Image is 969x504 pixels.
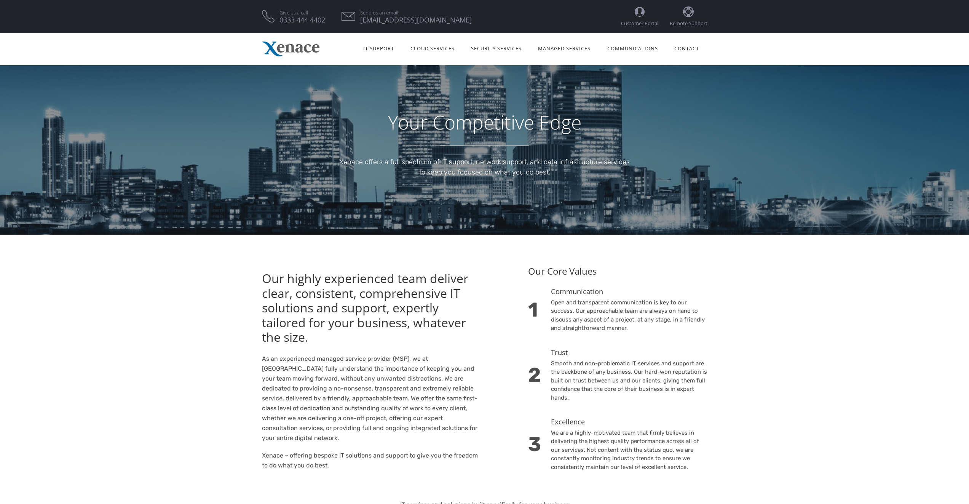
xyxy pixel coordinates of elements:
span: Send us an email [360,10,472,15]
a: Contact [666,36,707,60]
h3: Your Competitive Edge [262,111,707,134]
a: IT Support [355,36,402,60]
p: Smooth and non-problematic IT services and support are the backbone of any business. Our hard-won... [551,359,707,402]
a: Cloud Services [402,36,463,60]
h5: Excellence [551,417,707,427]
a: Give us a call 0333 444 4402 [279,10,325,22]
div: Xenace offers a full spectrum of IT support, network support, and data infrastructure services to... [262,157,707,178]
a: Send us an email [EMAIL_ADDRESS][DOMAIN_NAME] [360,10,472,22]
h3: Our highly experienced team deliver clear, consistent, comprehensive IT solutions and support, ex... [262,271,479,344]
span: Xenace – offering bespoke IT solutions and support to give you the freedom to do what you do best. [262,452,478,469]
img: Xenace [262,42,319,56]
a: Security Services [463,36,530,60]
span: As an experienced managed service provider (MSP), we at [GEOGRAPHIC_DATA] fully understand the im... [262,355,477,442]
a: Communications [599,36,666,60]
span: Give us a call [279,10,325,15]
h5: Communication [551,287,707,296]
span: 0333 444 4402 [279,18,325,22]
h5: Trust [551,348,707,357]
span: [EMAIL_ADDRESS][DOMAIN_NAME] [360,18,472,22]
p: Open and transparent communication is key to our success. Our approachable team are always on han... [551,298,707,333]
h4: Our Core Values [528,265,707,277]
a: Managed Services [530,36,599,60]
p: We are a highly-motivated team that firmly believes in delivering the highest quality performance... [551,429,707,472]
